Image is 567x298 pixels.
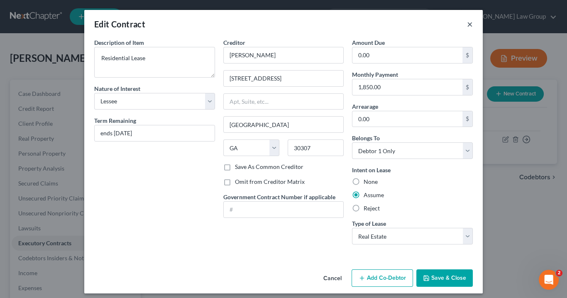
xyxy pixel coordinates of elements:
[462,79,472,95] div: $
[94,39,144,46] span: Description of Item
[467,19,473,29] button: ×
[288,139,344,156] input: Enter zip..
[95,125,215,141] input: --
[224,202,344,217] input: #
[364,204,380,213] label: Reject
[352,220,386,227] span: Type of Lease
[352,111,462,127] input: 0.00
[224,117,344,132] input: Enter city...
[556,270,562,276] span: 2
[235,163,303,171] label: Save As Common Creditor
[94,116,136,125] label: Term Remaining
[364,191,384,199] label: Assume
[539,270,559,290] iframe: Intercom live chat
[223,39,245,46] span: Creditor
[94,84,140,93] label: Nature of Interest
[364,178,378,186] label: None
[352,70,398,79] label: Monthly Payment
[462,47,472,63] div: $
[352,166,391,174] label: Intent on Lease
[235,178,305,186] label: Omit from Creditor Matrix
[223,47,344,64] input: Search creditor by name...
[224,94,344,110] input: Apt, Suite, etc...
[416,269,473,287] button: Save & Close
[317,270,348,287] button: Cancel
[352,102,378,111] label: Arrearage
[352,47,462,63] input: 0.00
[352,79,462,95] input: 0.00
[352,38,385,47] label: Amount Due
[224,71,344,86] input: Enter address...
[462,111,472,127] div: $
[352,269,413,287] button: Add Co-Debtor
[352,134,380,142] span: Belongs To
[223,193,335,201] label: Government Contract Number if applicable
[94,18,145,30] div: Edit Contract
